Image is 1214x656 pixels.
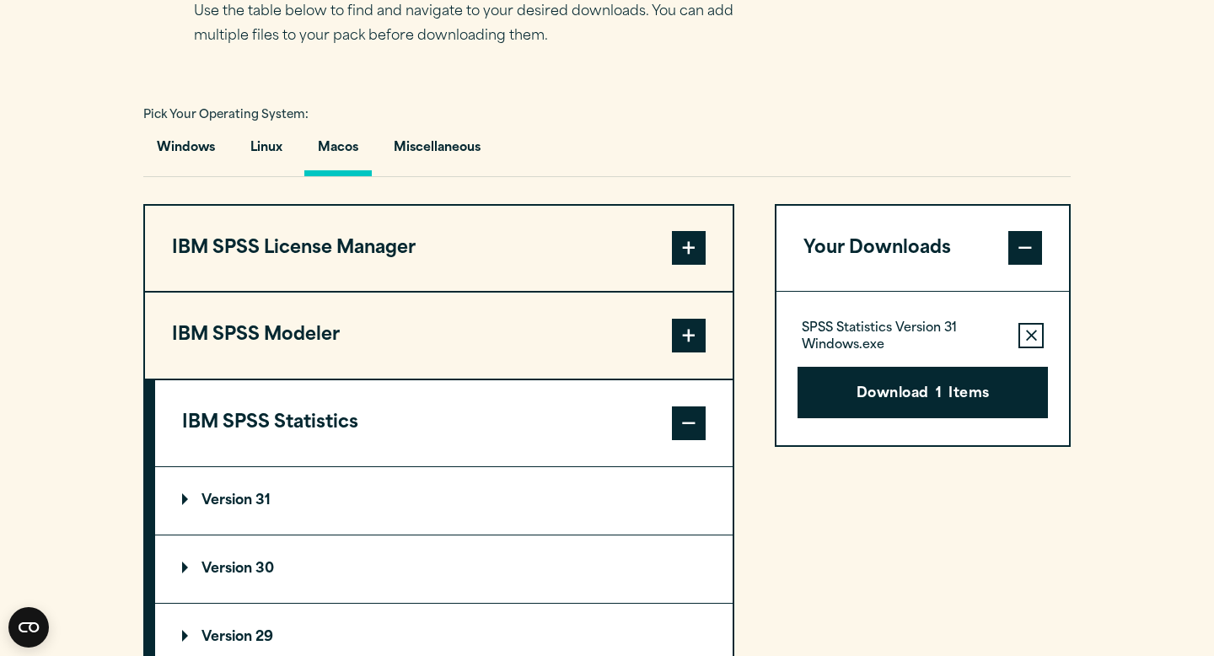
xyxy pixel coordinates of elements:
[380,128,494,176] button: Miscellaneous
[143,110,309,121] span: Pick Your Operating System:
[304,128,372,176] button: Macos
[145,293,733,379] button: IBM SPSS Modeler
[155,467,733,535] summary: Version 31
[145,206,733,292] button: IBM SPSS License Manager
[776,206,1069,292] button: Your Downloads
[182,494,271,508] p: Version 31
[936,384,942,406] span: 1
[802,320,1005,354] p: SPSS Statistics Version 31 Windows.exe
[776,291,1069,445] div: Your Downloads
[182,631,273,644] p: Version 29
[8,607,49,648] button: Open CMP widget
[155,535,733,603] summary: Version 30
[798,367,1048,419] button: Download1Items
[155,380,733,466] button: IBM SPSS Statistics
[143,128,228,176] button: Windows
[237,128,296,176] button: Linux
[182,562,274,576] p: Version 30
